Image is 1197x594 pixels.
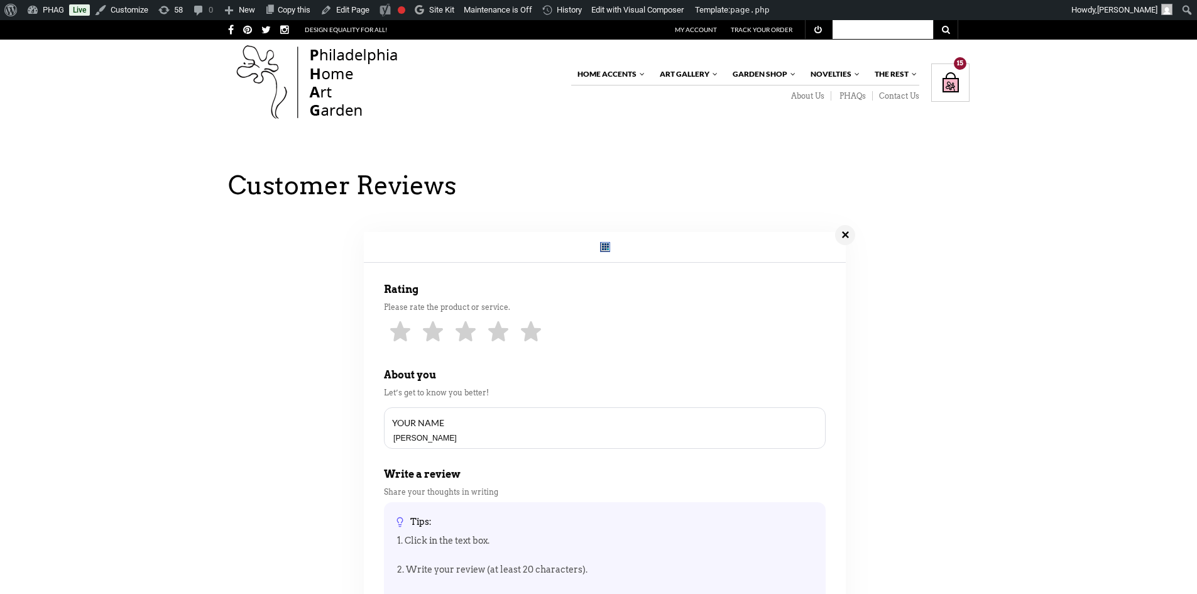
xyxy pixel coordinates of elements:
[386,317,414,349] a: 1 stars
[571,63,646,85] a: Home Accents
[452,317,479,349] a: 3 stars
[873,91,919,101] a: Contact Us
[384,299,826,314] div: Please rate the product or service.
[398,6,405,14] div: Focus keyphrase not set
[731,26,792,33] a: Track Your Order
[419,317,447,349] a: 2 stars
[804,63,861,85] a: Novelties
[517,317,545,349] a: 5 star
[726,63,797,85] a: Garden Shop
[429,5,454,14] span: Site Kit
[384,385,826,400] div: Let’s get to know you better!
[600,242,610,252] img: Logo
[1097,5,1157,14] span: [PERSON_NAME]
[384,369,436,381] strong: About you
[954,57,966,70] div: 15
[392,433,817,443] input: Name
[397,531,812,561] p: 1. Click in the text box.
[397,560,812,590] p: 2. Write your review (at least 20 characters).
[392,417,444,428] span: Your name
[835,225,855,245] div: ✕
[384,283,418,295] strong: Rating
[384,317,826,349] div: Rating
[783,91,831,101] a: About Us
[831,91,873,101] a: PHAQs
[384,468,826,481] div: Write a review
[653,63,719,85] a: Art Gallery
[484,317,512,349] a: 4 stars
[69,4,90,16] a: Live
[410,515,432,529] div: Tips:
[228,170,982,201] h1: Customer Reviews
[384,484,826,499] div: Share your thoughts in writing
[675,26,717,33] a: My Account
[305,20,387,39] span: DESIGN EQUALITY for all!
[730,5,770,14] span: page.php
[868,63,918,85] a: The Rest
